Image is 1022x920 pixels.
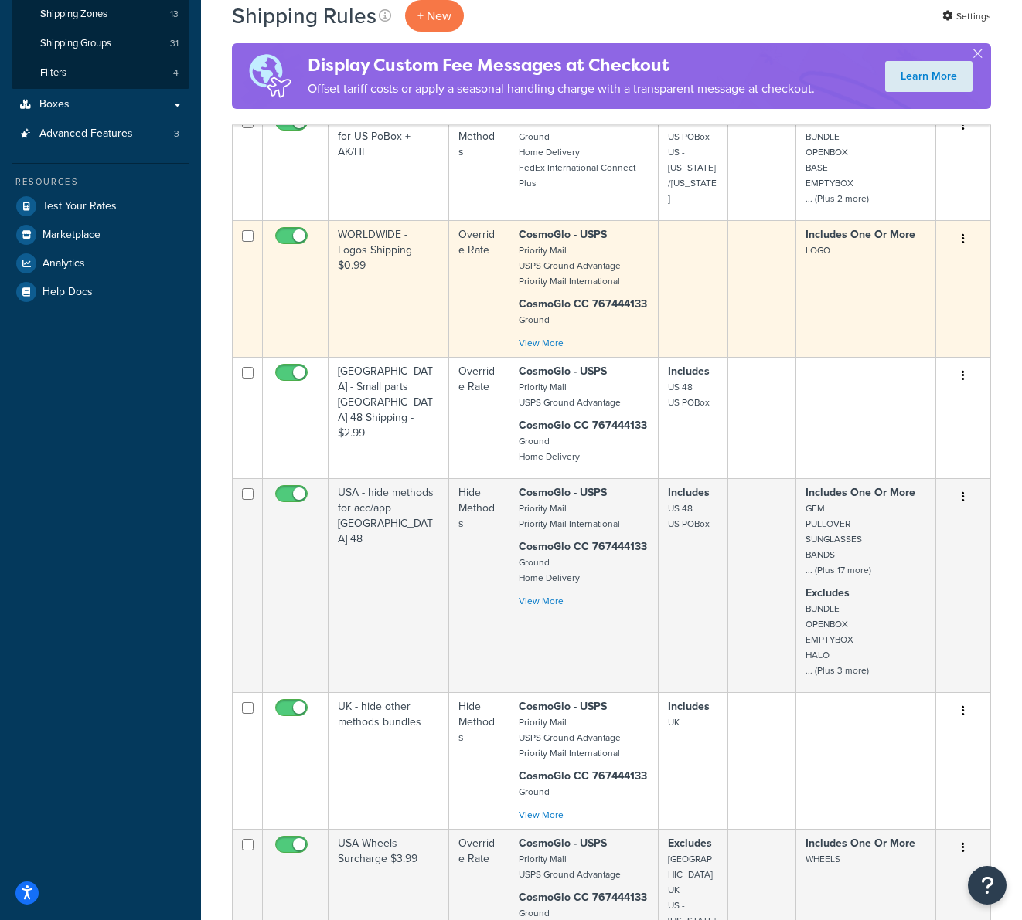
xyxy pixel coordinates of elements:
[806,226,915,243] strong: Includes One Or More
[519,555,580,585] small: Ground Home Delivery
[12,175,189,188] div: Resources
[668,363,710,379] strong: Includes
[329,357,449,478] td: [GEOGRAPHIC_DATA] - Small parts [GEOGRAPHIC_DATA] 48 Shipping - $2.99
[519,417,647,433] strong: CosmoGlo CC 767444133
[329,107,449,220] td: USA - Hide FedEx for US PoBox + AK/HI
[519,768,647,784] strong: CosmoGlo CC 767444133
[308,78,815,100] p: Offset tariff costs or apply a seasonal handling charge with a transparent message at checkout.
[519,835,607,851] strong: CosmoGlo - USPS
[519,484,607,501] strong: CosmoGlo - USPS
[519,226,607,243] strong: CosmoGlo - USPS
[329,220,449,357] td: WORLDWIDE - Logos Shipping $0.99
[39,127,133,141] span: Advanced Features
[942,5,991,27] a: Settings
[668,835,712,851] strong: Excludes
[519,889,647,905] strong: CosmoGlo CC 767444133
[174,127,179,141] span: 3
[308,53,815,78] h4: Display Custom Fee Messages at Checkout
[12,278,189,306] a: Help Docs
[519,336,564,350] a: View More
[12,250,189,277] a: Analytics
[12,120,189,148] a: Advanced Features 3
[12,221,189,249] a: Marketplace
[806,852,840,866] small: WHEELS
[885,61,973,92] a: Learn More
[519,538,647,555] strong: CosmoGlo CC 767444133
[12,29,189,58] a: Shipping Groups 31
[232,1,376,31] h1: Shipping Rules
[519,313,550,327] small: Ground
[12,29,189,58] li: Shipping Groups
[43,200,117,213] span: Test Your Rates
[968,866,1007,905] button: Open Resource Center
[12,59,189,87] li: Filters
[232,43,308,109] img: duties-banner-06bc72dcb5fe05cb3f9472aba00be2ae8eb53ab6f0d8bb03d382ba314ac3c341.png
[806,835,915,851] strong: Includes One Or More
[519,501,620,531] small: Priority Mail Priority Mail International
[668,715,680,729] small: UK
[449,478,509,692] td: Hide Methods
[668,698,710,715] strong: Includes
[43,257,85,270] span: Analytics
[668,484,710,501] strong: Includes
[170,8,179,21] span: 13
[449,357,509,478] td: Override Rate
[40,37,111,50] span: Shipping Groups
[519,715,621,760] small: Priority Mail USPS Ground Advantage Priority Mail International
[43,286,93,299] span: Help Docs
[668,130,717,205] small: US POBox US - [US_STATE]/[US_STATE]
[12,59,189,87] a: Filters 4
[173,66,179,80] span: 4
[806,130,869,205] small: BUNDLE OPENBOX BASE EMPTYBOX ... (Plus 2 more)
[39,98,70,111] span: Boxes
[12,90,189,119] a: Boxes
[519,785,550,799] small: Ground
[329,478,449,692] td: USA - hide methods for acc/app [GEOGRAPHIC_DATA] 48
[806,484,915,501] strong: Includes One Or More
[519,698,607,715] strong: CosmoGlo - USPS
[806,243,830,257] small: LOGO
[519,594,564,608] a: View More
[170,37,179,50] span: 31
[329,692,449,829] td: UK - hide other methods bundles
[519,363,607,379] strong: CosmoGlo - USPS
[12,120,189,148] li: Advanced Features
[40,66,66,80] span: Filters
[449,107,509,220] td: Hide Methods
[806,585,850,601] strong: Excludes
[519,296,647,312] strong: CosmoGlo CC 767444133
[449,692,509,829] td: Hide Methods
[43,229,100,242] span: Marketplace
[519,380,621,409] small: Priority Mail USPS Ground Advantage
[519,852,621,881] small: Priority Mail USPS Ground Advantage
[806,501,871,577] small: GEM PULLOVER SUNGLASSES BANDS ... (Plus 17 more)
[519,243,621,288] small: Priority Mail USPS Ground Advantage Priority Mail International
[806,602,869,677] small: BUNDLE OPENBOX EMPTYBOX HALO ... (Plus 3 more)
[668,380,710,409] small: US 48 US POBox
[668,501,710,531] small: US 48 US POBox
[519,130,635,190] small: Ground Home Delivery FedEx International Connect Plus
[449,220,509,357] td: Override Rate
[40,8,107,21] span: Shipping Zones
[12,192,189,220] a: Test Your Rates
[519,434,580,463] small: Ground Home Delivery
[519,808,564,822] a: View More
